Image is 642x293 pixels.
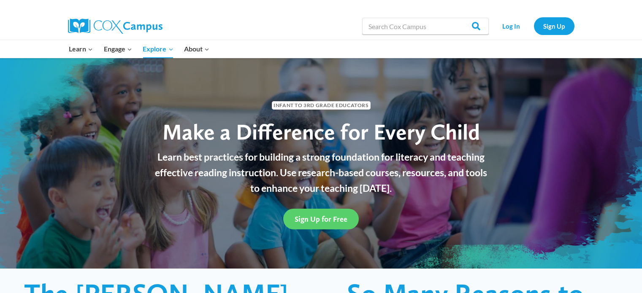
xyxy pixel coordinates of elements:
[68,19,163,34] img: Cox Campus
[534,17,574,35] a: Sign Up
[64,40,215,58] nav: Primary Navigation
[143,43,173,54] span: Explore
[362,18,489,35] input: Search Cox Campus
[283,209,359,229] a: Sign Up for Free
[150,149,492,196] p: Learn best practices for building a strong foundation for literacy and teaching effective reading...
[163,118,480,145] span: Make a Difference for Every Child
[272,101,371,109] span: Infant to 3rd Grade Educators
[104,43,132,54] span: Engage
[493,17,530,35] a: Log In
[493,17,574,35] nav: Secondary Navigation
[184,43,209,54] span: About
[69,43,93,54] span: Learn
[295,215,347,223] span: Sign Up for Free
